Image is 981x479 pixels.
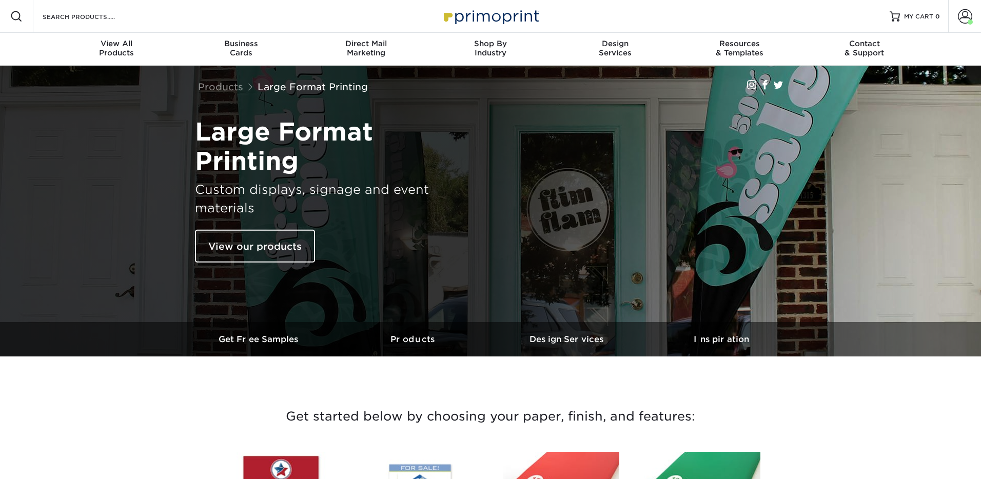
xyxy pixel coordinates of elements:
[337,322,490,356] a: Products
[802,39,927,48] span: Contact
[183,334,337,344] h3: Get Free Samples
[179,39,304,57] div: Cards
[802,39,927,57] div: & Support
[198,81,243,92] a: Products
[179,39,304,48] span: Business
[677,39,802,57] div: & Templates
[195,230,315,263] a: View our products
[195,181,452,217] h3: Custom displays, signage and event materials
[553,39,677,57] div: Services
[553,33,677,66] a: DesignServices
[553,39,677,48] span: Design
[195,117,452,176] h1: Large Format Printing
[337,334,490,344] h3: Products
[304,39,428,48] span: Direct Mail
[304,39,428,57] div: Marketing
[54,33,179,66] a: View AllProducts
[54,39,179,48] span: View All
[490,334,644,344] h3: Design Services
[677,33,802,66] a: Resources& Templates
[190,393,791,440] h3: Get started below by choosing your paper, finish, and features:
[904,12,933,21] span: MY CART
[428,39,553,57] div: Industry
[304,33,428,66] a: Direct MailMarketing
[935,13,940,20] span: 0
[490,322,644,356] a: Design Services
[183,322,337,356] a: Get Free Samples
[644,334,798,344] h3: Inspiration
[179,33,304,66] a: BusinessCards
[644,322,798,356] a: Inspiration
[428,33,553,66] a: Shop ByIndustry
[439,5,542,27] img: Primoprint
[42,10,142,23] input: SEARCH PRODUCTS.....
[258,81,368,92] a: Large Format Printing
[428,39,553,48] span: Shop By
[802,33,927,66] a: Contact& Support
[677,39,802,48] span: Resources
[54,39,179,57] div: Products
